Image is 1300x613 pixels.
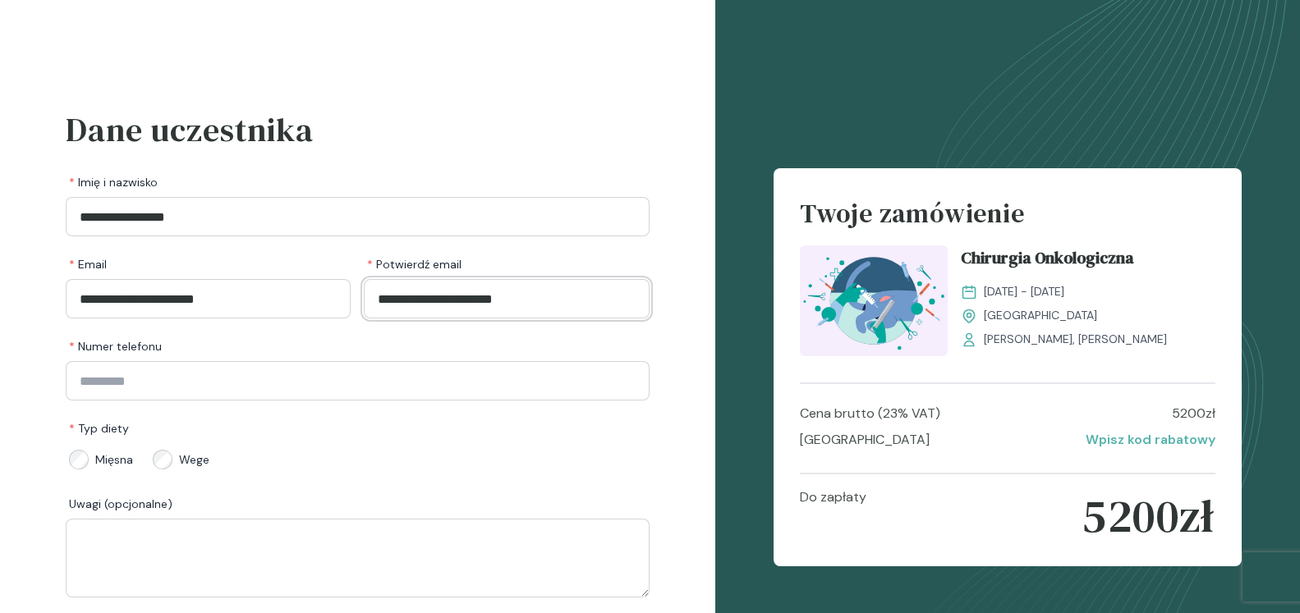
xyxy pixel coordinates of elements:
img: ZpbL5h5LeNNTxNpI_ChiruOnko_T.svg [800,245,948,356]
h4: Twoje zamówienie [800,194,1215,245]
span: Imię i nazwisko [69,174,158,190]
span: [PERSON_NAME], [PERSON_NAME] [984,331,1167,348]
span: Numer telefonu [69,338,162,355]
span: Potwierdź email [367,256,462,272]
span: Uwagi (opcjonalne) [69,496,172,512]
p: 5200 zł [1172,404,1215,423]
p: [GEOGRAPHIC_DATA] [800,430,930,450]
span: Email [69,256,107,272]
p: 5200 zł [1082,487,1215,545]
span: Typ diety [69,420,129,437]
span: Wege [179,451,209,468]
span: [GEOGRAPHIC_DATA] [984,307,1097,324]
input: Email [66,279,351,318]
a: Chirurgia Onkologiczna [961,245,1215,277]
p: Cena brutto (23% VAT) [800,404,940,423]
h3: Dane uczestnika [66,105,650,154]
span: [DATE] - [DATE] [984,283,1064,300]
p: Wpisz kod rabatowy [1086,430,1215,450]
input: Wege [153,450,172,469]
input: Potwierdź email [364,279,649,318]
input: Mięsna [69,450,89,469]
span: Chirurgia Onkologiczna [961,245,1134,277]
span: Mięsna [95,451,133,468]
p: Do zapłaty [800,487,866,545]
input: Numer telefonu [66,361,650,400]
input: Imię i nazwisko [66,197,650,236]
